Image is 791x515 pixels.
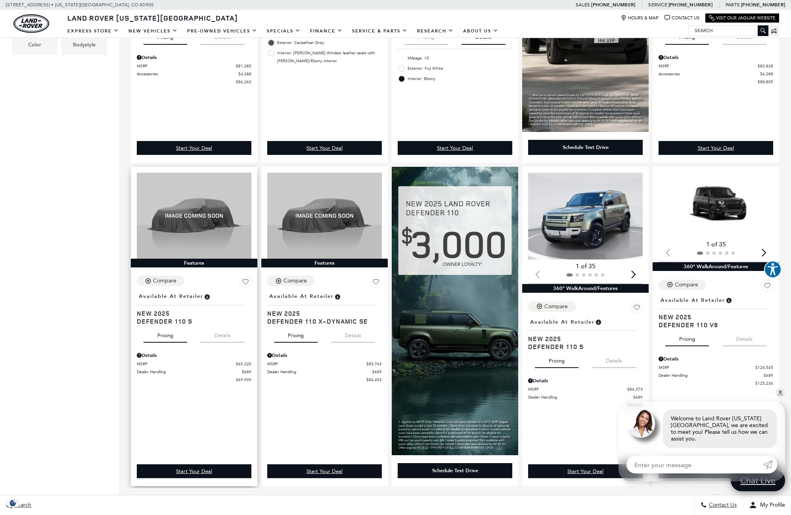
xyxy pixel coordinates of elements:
[659,240,773,249] div: 1 of 35
[764,372,773,378] span: $689
[544,303,568,310] div: Compare
[659,54,773,61] div: Pricing Details - Defender 110 S
[13,14,49,33] img: Land Rover
[137,309,245,317] span: New 2025
[4,499,22,507] img: Opt-Out Icon
[528,394,633,400] span: Dealer Handling
[137,79,251,85] a: $86,262
[659,355,773,362] div: Pricing Details - Defender 110 V8
[137,369,242,375] span: Dealer Handling
[372,369,382,375] span: $689
[528,173,644,259] img: 2025 LAND ROVER Defender 110 S 1
[689,26,768,35] input: Search
[267,464,382,478] a: Start Your Deal
[13,14,49,33] a: land-rover
[274,325,318,343] button: pricing tab
[665,329,709,346] button: pricing tab
[633,394,643,400] span: $689
[528,394,643,400] a: Dealer Handling $689
[528,464,643,478] a: Start Your Deal
[137,361,236,367] span: MSRP
[528,386,643,392] a: MSRP $84,373
[725,296,732,305] span: Vehicle is in stock and ready for immediate delivery. Due to demand, availability is subject to c...
[725,494,763,510] div: Page 1 of 1
[760,71,773,77] span: $4,288
[659,71,760,77] span: Accessories
[659,280,706,290] button: Compare Vehicle
[522,284,649,293] div: 360° WalkAround/Features
[626,456,763,473] input: Enter your message
[764,261,781,280] aside: Accessibility Help Desk
[722,329,766,346] button: details tab
[238,71,251,77] span: $4,288
[764,261,781,278] button: Explore your accessibility options
[758,79,773,85] span: $88,805
[267,361,382,367] a: MSRP $83,763
[182,24,262,38] a: Pre-Owned Vehicles
[137,276,184,286] button: Compare Vehicle
[528,343,637,351] span: Defender 110 S
[347,24,412,38] a: Service & Parts
[137,352,251,359] div: Pricing Details - Defender 110 S
[675,281,698,288] div: Compare
[137,291,251,325] a: Available at RetailerNew 2025Defender 110 S
[267,352,382,359] div: Pricing Details - Defender 110 X-Dynamic SE
[261,259,388,267] div: Features
[137,141,251,155] a: Start Your Deal
[659,372,773,378] a: Dealer Handling $689
[137,63,251,69] a: MSRP $81,285
[153,277,176,284] div: Compare
[659,63,773,69] a: MSRP $83,828
[659,364,755,370] span: MSRP
[236,63,251,69] span: $81,285
[267,317,376,325] span: Defender 110 X-Dynamic SE
[663,409,777,448] div: Welcome to Land Rover [US_STATE][GEOGRAPHIC_DATA], we are excited to meet you! Please tell us how...
[267,369,372,375] span: Dealer Handling
[137,377,251,383] a: $69,909
[665,15,699,21] a: Contact Us
[6,2,154,8] a: [STREET_ADDRESS] • [US_STATE][GEOGRAPHIC_DATA], CO 80905
[659,313,767,321] span: New 2025
[283,277,307,284] div: Compare
[331,325,375,343] button: details tab
[592,351,636,368] button: details tab
[236,377,251,383] span: $69,909
[648,2,667,8] span: Service
[398,463,512,478] div: Schedule Test Drive
[277,39,382,47] span: Exterior: Carpathian Grey
[707,502,737,509] span: Contact Us
[659,141,773,155] a: Start Your Deal
[267,309,376,317] span: New 2025
[137,141,251,155] div: undefined - Defender 110 S
[137,317,245,325] span: Defender 110 S
[758,63,773,69] span: $83,828
[528,173,644,259] div: 1 / 2
[659,141,773,155] div: undefined - Defender 110 S
[755,380,773,386] span: $125,234
[269,292,334,301] span: Available at Retailer
[528,386,627,392] span: MSRP
[267,369,382,375] a: Dealer Handling $689
[408,65,512,72] span: Exterior: Fuji White
[659,364,773,370] a: MSRP $124,545
[528,402,643,408] a: $85,062
[621,15,659,21] a: Hours & Map
[398,53,512,63] li: Mileage: 10
[137,71,251,77] a: Accessories $4,288
[236,79,251,85] span: $86,262
[626,409,655,438] img: Agent profile photo
[366,361,382,367] span: $83,763
[726,2,740,8] span: Parts
[267,291,382,325] a: Available at RetailerNew 2025Defender 110 X-Dynamic SE
[668,2,712,8] a: [PHONE_NUMBER]
[659,380,773,386] a: $125,234
[137,54,251,61] div: Pricing Details - Defender 110 S
[458,24,503,38] a: About Us
[201,325,245,343] button: details tab
[741,2,785,8] a: [PHONE_NUMBER]
[408,75,512,83] span: Interior: Ebony
[4,499,22,507] section: Click to Open Cookie Consent Modal
[73,40,96,49] div: Bodystyle
[528,464,643,478] div: undefined - Defender 110 S
[267,141,382,155] a: Start Your Deal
